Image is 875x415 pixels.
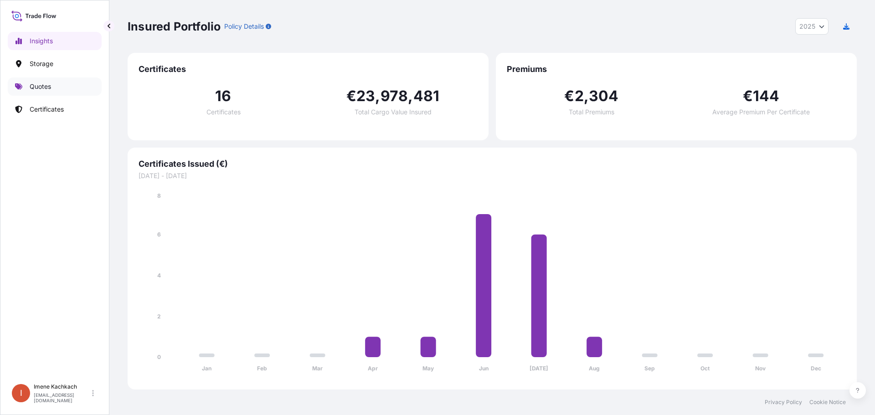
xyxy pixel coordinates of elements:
a: Insights [8,32,102,50]
p: Insights [30,36,53,46]
span: € [743,89,753,103]
span: 144 [753,89,780,103]
tspan: 0 [157,354,161,360]
tspan: 8 [157,192,161,199]
p: Policy Details [224,22,264,31]
tspan: Jan [202,365,211,372]
span: 304 [589,89,619,103]
a: Quotes [8,77,102,96]
tspan: Apr [368,365,378,372]
tspan: May [422,365,434,372]
span: , [375,89,380,103]
tspan: Nov [755,365,766,372]
tspan: 6 [157,231,161,238]
a: Storage [8,55,102,73]
span: , [584,89,589,103]
tspan: Aug [589,365,600,372]
span: 978 [381,89,408,103]
span: Total Cargo Value Insured [355,109,432,115]
tspan: Sep [644,365,655,372]
span: 23 [356,89,375,103]
span: [DATE] - [DATE] [139,171,846,180]
span: Certificates [139,64,478,75]
a: Cookie Notice [809,399,846,406]
tspan: 4 [157,272,161,279]
p: Quotes [30,82,51,91]
a: Privacy Policy [765,399,802,406]
a: Certificates [8,100,102,118]
p: Insured Portfolio [128,19,221,34]
span: , [408,89,413,103]
span: Total Premiums [569,109,614,115]
tspan: [DATE] [530,365,548,372]
tspan: Jun [479,365,489,372]
p: Imene Kachkach [34,383,90,390]
span: Average Premium Per Certificate [712,109,810,115]
tspan: Feb [257,365,267,372]
span: 2025 [799,22,815,31]
tspan: 2 [157,313,161,320]
tspan: Dec [811,365,821,372]
span: 16 [215,89,231,103]
span: Certificates [206,109,241,115]
span: Certificates Issued (€) [139,159,846,169]
tspan: Mar [312,365,323,372]
span: 2 [575,89,584,103]
p: Storage [30,59,53,68]
span: € [564,89,574,103]
span: I [20,389,22,398]
span: Premiums [507,64,846,75]
span: 481 [413,89,440,103]
span: € [346,89,356,103]
button: Year Selector [795,18,829,35]
p: Certificates [30,105,64,114]
tspan: Oct [700,365,710,372]
p: [EMAIL_ADDRESS][DOMAIN_NAME] [34,392,90,403]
